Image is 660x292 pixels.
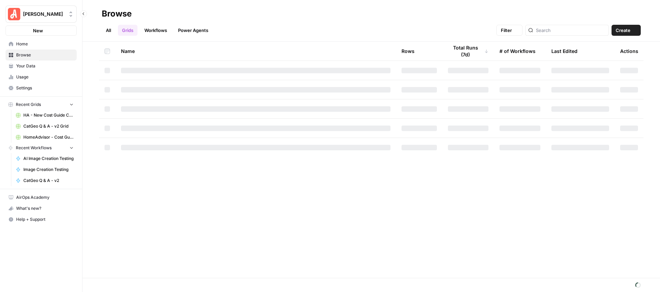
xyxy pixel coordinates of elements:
[5,61,77,72] a: Your Data
[5,192,77,203] a: AirOps Academy
[140,25,171,36] a: Workflows
[16,216,74,223] span: Help + Support
[118,25,137,36] a: Grids
[13,153,77,164] a: AI Image Creation Testing
[8,8,20,20] img: Angi Logo
[612,25,641,36] button: Create
[174,25,212,36] a: Power Agents
[5,214,77,225] button: Help + Support
[16,145,52,151] span: Recent Workflows
[551,42,577,61] div: Last Edited
[23,134,74,140] span: HomeAdvisor - Cost Guide Updates
[13,175,77,186] a: CatGeo Q & A - v2
[5,6,77,23] button: Workspace: Angi
[5,99,77,110] button: Recent Grids
[620,42,638,61] div: Actions
[13,164,77,175] a: Image Creation Testing
[16,74,74,80] span: Usage
[16,85,74,91] span: Settings
[401,42,415,61] div: Rows
[5,39,77,50] a: Home
[121,42,390,61] div: Name
[5,25,77,36] button: New
[23,166,74,173] span: Image Creation Testing
[5,50,77,61] a: Browse
[448,42,488,61] div: Total Runs (7d)
[5,83,77,94] a: Settings
[23,155,74,162] span: AI Image Creation Testing
[23,112,74,118] span: HA - New Cost Guide Creation Grid
[536,27,606,34] input: Search
[16,194,74,201] span: AirOps Academy
[102,8,132,19] div: Browse
[496,25,522,36] button: Filter
[13,121,77,132] a: CatGeo Q & A - v2 Grid
[33,27,43,34] span: New
[6,203,76,214] div: What's new?
[23,123,74,129] span: CatGeo Q & A - v2 Grid
[16,101,41,108] span: Recent Grids
[13,110,77,121] a: HA - New Cost Guide Creation Grid
[102,25,115,36] a: All
[16,52,74,58] span: Browse
[616,27,630,34] span: Create
[13,132,77,143] a: HomeAdvisor - Cost Guide Updates
[501,27,512,34] span: Filter
[23,177,74,184] span: CatGeo Q & A - v2
[5,143,77,153] button: Recent Workflows
[16,41,74,47] span: Home
[5,203,77,214] button: What's new?
[499,42,536,61] div: # of Workflows
[5,72,77,83] a: Usage
[16,63,74,69] span: Your Data
[23,11,65,18] span: [PERSON_NAME]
